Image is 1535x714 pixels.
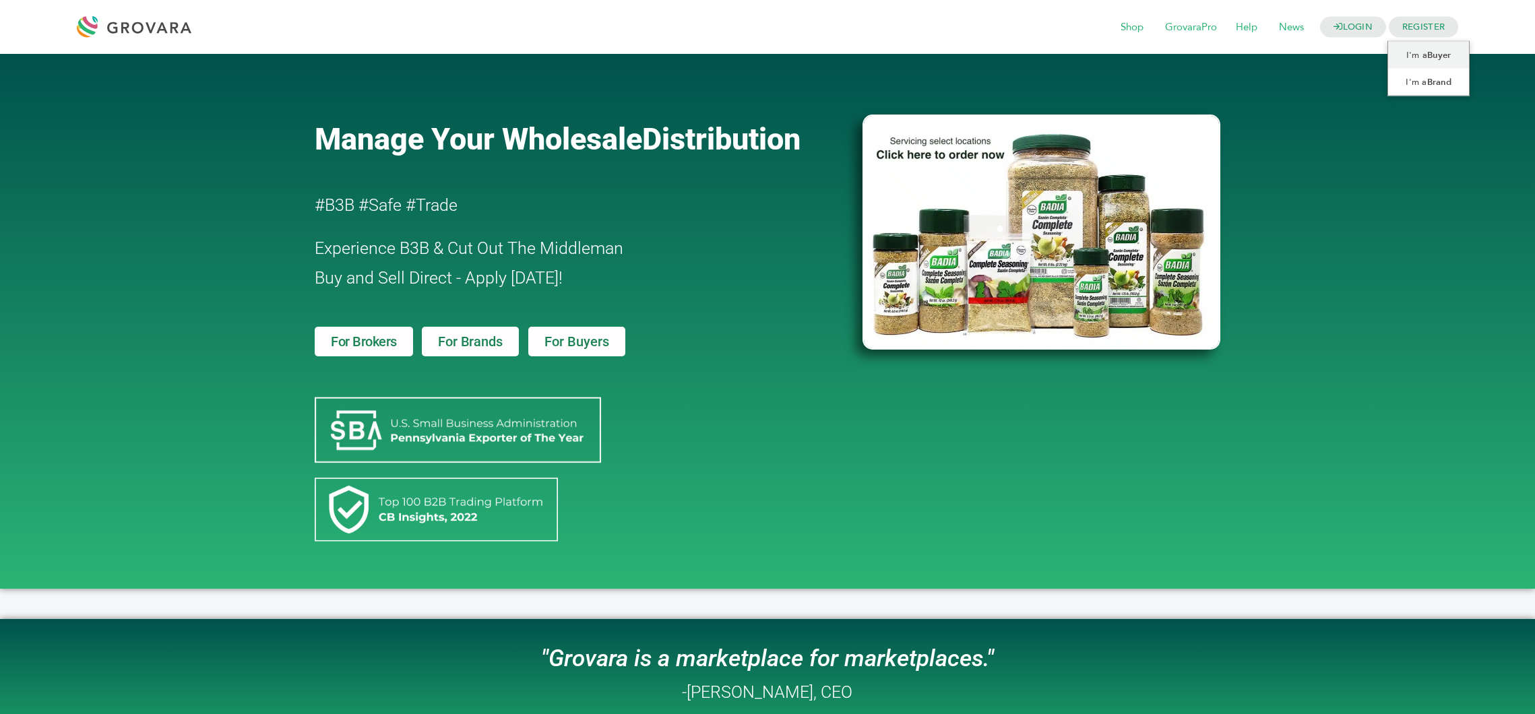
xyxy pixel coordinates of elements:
span: For Brands [438,335,502,348]
a: For Brands [422,327,518,356]
span: Help [1226,15,1267,40]
a: News [1270,20,1313,35]
span: Experience B3B & Cut Out The Middleman [315,238,623,258]
span: Manage Your Wholesale [315,121,642,157]
i: "Grovara is a marketplace for marketplaces." [541,645,994,672]
span: Shop [1111,15,1153,40]
span: Buy and Sell Direct - Apply [DATE]! [315,268,563,288]
span: News [1270,15,1313,40]
span: For Brokers [331,335,397,348]
h2: #B3B #Safe #Trade [315,191,785,220]
a: For Brokers [315,327,413,356]
a: Shop [1111,20,1153,35]
a: I'm aBrand [1388,69,1470,96]
span: For Buyers [544,335,609,348]
b: Brand [1427,76,1451,88]
a: Manage Your WholesaleDistribution [315,121,840,157]
a: I'm aBuyer [1388,42,1470,69]
span: Distribution [642,121,801,157]
a: LOGIN [1320,17,1386,38]
a: Help [1226,20,1267,35]
span: REGISTER [1389,17,1458,38]
h2: -[PERSON_NAME], CEO [682,684,852,701]
a: For Buyers [528,327,625,356]
span: GrovaraPro [1156,15,1226,40]
b: Buyer [1427,49,1451,61]
a: GrovaraPro [1156,20,1226,35]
